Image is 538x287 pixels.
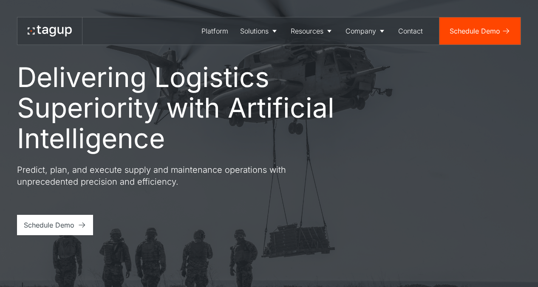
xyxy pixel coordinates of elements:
a: Solutions [234,17,285,45]
div: Platform [201,26,228,36]
a: Contact [392,17,429,45]
div: Solutions [240,26,269,36]
a: Company [340,17,392,45]
div: Resources [291,26,323,36]
a: Resources [285,17,340,45]
h1: Delivering Logistics Superiority with Artificial Intelligence [17,62,374,154]
a: Schedule Demo [439,17,521,45]
p: Predict, plan, and execute supply and maintenance operations with unprecedented precision and eff... [17,164,323,188]
div: Schedule Demo [450,26,500,36]
div: Company [345,26,376,36]
div: Schedule Demo [24,220,74,230]
a: Platform [195,17,234,45]
a: Schedule Demo [17,215,93,235]
div: Contact [398,26,423,36]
